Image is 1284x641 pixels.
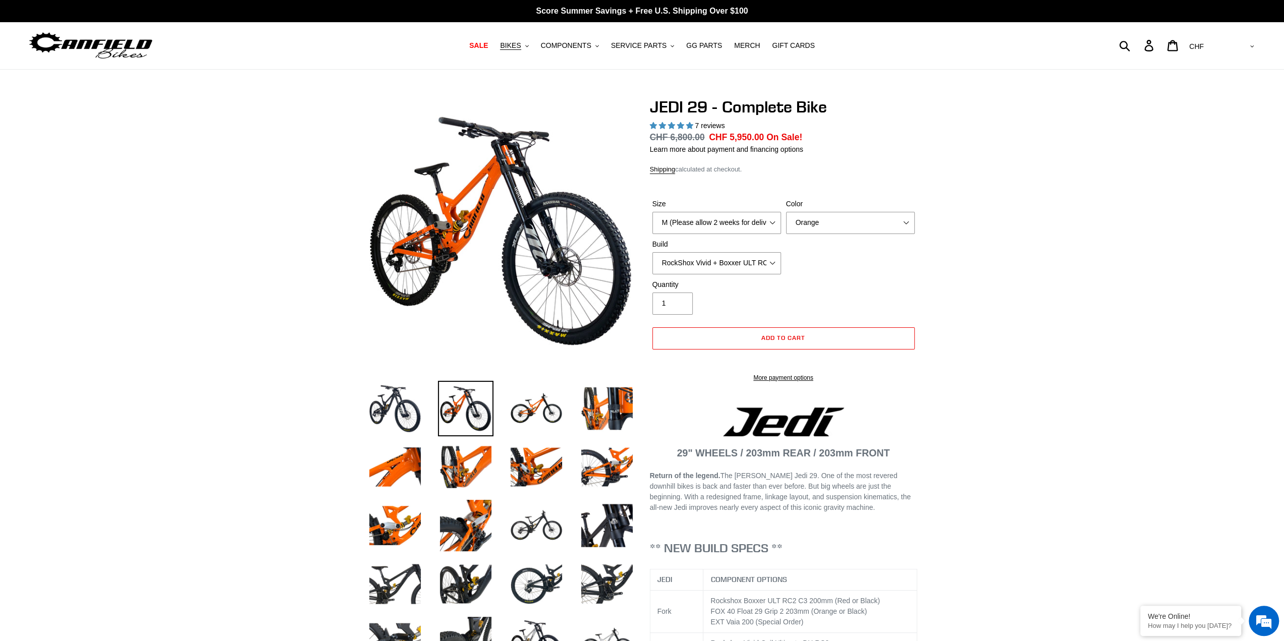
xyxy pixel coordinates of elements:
button: SERVICE PARTS [606,39,679,52]
img: Load image into Gallery viewer, JEDI 29 - Complete Bike [367,439,423,495]
img: Load image into Gallery viewer, JEDI 29 - Complete Bike [509,556,564,612]
span: FOX 40 Float 29 Grip 2 203mm (Orange or Black) [710,607,867,615]
h3: ** NEW BUILD SPECS ** [650,541,917,555]
span: 5.00 stars [650,122,695,130]
span: SALE [469,41,488,50]
a: Shipping [650,165,676,174]
img: Load image into Gallery viewer, JEDI 29 - Complete Bike [438,381,493,436]
img: Load image into Gallery viewer, JEDI 29 - Complete Bike [367,556,423,612]
a: SALE [464,39,493,52]
th: COMPONENT OPTIONS [703,569,917,591]
img: Load image into Gallery viewer, JEDI 29 - Complete Bike [509,498,564,553]
span: EXT Vaia 200 (Special Order) [710,618,803,626]
img: Load image into Gallery viewer, JEDI 29 - Complete Bike [579,498,635,553]
button: BIKES [495,39,533,52]
th: JEDI [650,569,703,591]
td: Fork [650,591,703,633]
span: GG PARTS [686,41,722,50]
label: Build [652,239,781,250]
img: Jedi Logo [723,407,844,436]
button: COMPONENTS [536,39,604,52]
img: Load image into Gallery viewer, JEDI 29 - Complete Bike [438,498,493,553]
span: MERCH [734,41,760,50]
img: Load image into Gallery viewer, JEDI 29 - Complete Bike [579,556,635,612]
span: CHF 5,950.00 [709,132,764,142]
span: GIFT CARDS [772,41,815,50]
span: On Sale! [766,131,802,144]
p: How may I help you today? [1148,622,1234,629]
img: Load image into Gallery viewer, JEDI 29 - Complete Bike [438,439,493,495]
img: Load image into Gallery viewer, JEDI 29 - Complete Bike [509,439,564,495]
s: CHF 6,800.00 [650,132,705,142]
div: We're Online! [1148,612,1234,620]
a: More payment options [652,373,915,382]
label: Quantity [652,279,781,290]
a: GIFT CARDS [767,39,820,52]
span: Rockshox Boxxer ULT RC2 C3 200mm (Red or Black) [710,597,880,605]
span: Add to cart [761,334,805,341]
a: Learn more about payment and financing options [650,145,803,153]
img: Load image into Gallery viewer, JEDI 29 - Complete Bike [367,381,423,436]
img: Load image into Gallery viewer, JEDI 29 - Complete Bike [367,498,423,553]
a: MERCH [729,39,765,52]
span: SERVICE PARTS [611,41,666,50]
img: Load image into Gallery viewer, JEDI 29 - Complete Bike [509,381,564,436]
a: GG PARTS [681,39,727,52]
input: Search [1125,34,1150,56]
label: Color [786,199,915,209]
img: Load image into Gallery viewer, JEDI 29 - Complete Bike [579,439,635,495]
strong: Return of the legend. [650,472,720,480]
button: Add to cart [652,327,915,349]
label: Size [652,199,781,209]
img: JEDI 29 - Complete Bike [369,99,633,363]
span: 7 reviews [695,122,724,130]
img: Canfield Bikes [28,30,154,62]
img: Load image into Gallery viewer, JEDI 29 - Complete Bike [579,381,635,436]
div: calculated at checkout. [650,164,917,174]
p: The [PERSON_NAME] Jedi 29. One of the most revered downhill bikes is back and faster than ever be... [650,471,917,513]
strong: 29" WHEELS / 203mm REAR / 203mm FRONT [677,447,890,458]
span: COMPONENTS [541,41,591,50]
h1: JEDI 29 - Complete Bike [650,97,917,116]
span: BIKES [500,41,521,50]
img: Load image into Gallery viewer, JEDI 29 - Complete Bike [438,556,493,612]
